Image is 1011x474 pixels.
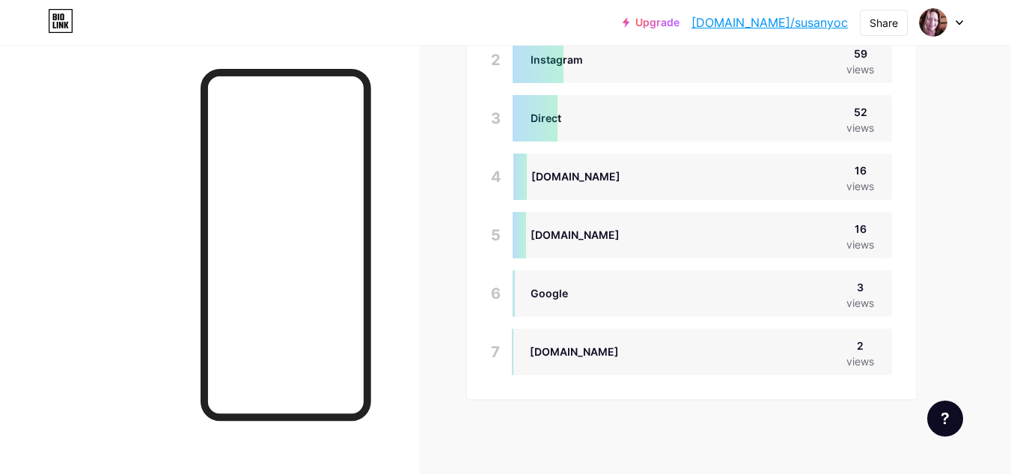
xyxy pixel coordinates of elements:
div: views [846,178,874,194]
a: [DOMAIN_NAME]/susanyoc [691,13,848,31]
div: views [846,353,874,369]
div: [DOMAIN_NAME] [531,227,620,243]
div: [DOMAIN_NAME] [530,344,619,359]
div: 16 [846,162,874,178]
img: Susan Yockey [919,8,947,37]
div: 52 [846,104,874,120]
div: 6 [491,270,501,317]
div: 4 [491,154,501,200]
div: Share [870,15,898,31]
a: Upgrade [623,16,679,28]
div: 5 [491,212,501,258]
div: 59 [846,46,874,61]
div: views [846,120,874,136]
div: views [846,237,874,252]
div: 7 [491,329,500,375]
div: views [846,295,874,311]
div: views [846,61,874,77]
div: 2 [846,338,874,353]
div: 16 [846,221,874,237]
div: 2 [491,37,501,83]
div: Google [531,285,568,301]
div: 3 [491,95,501,142]
div: [DOMAIN_NAME] [531,168,620,184]
div: 3 [846,279,874,295]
